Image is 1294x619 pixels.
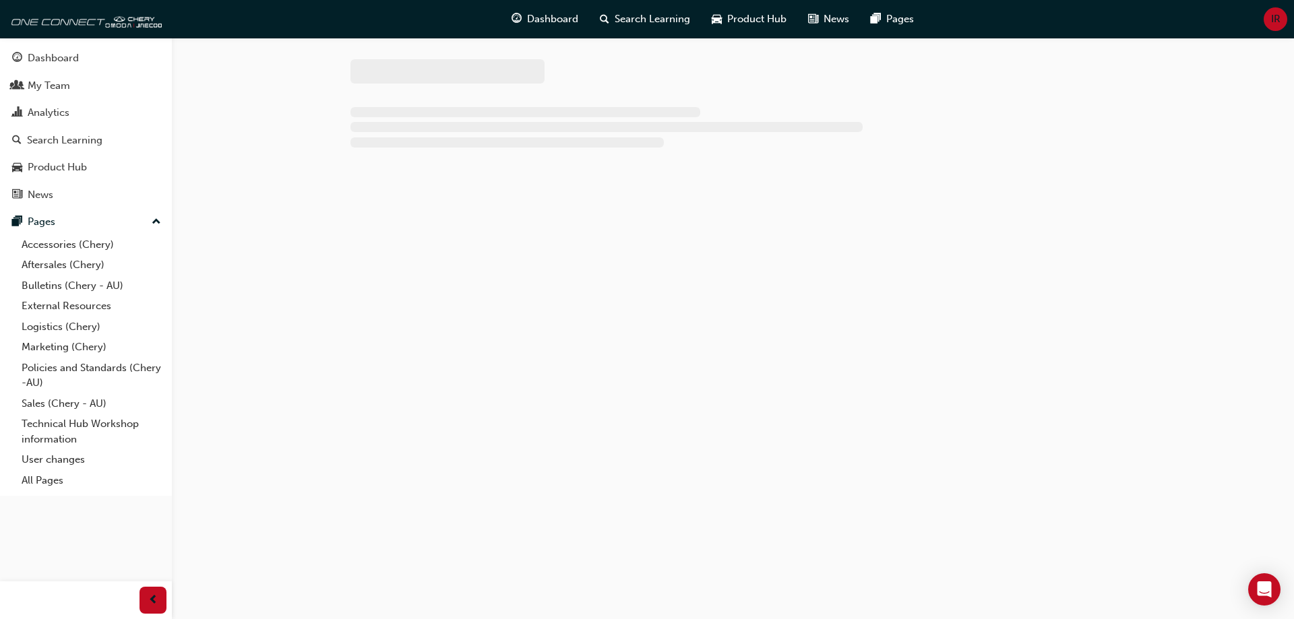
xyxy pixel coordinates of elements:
a: All Pages [16,470,166,491]
div: Product Hub [28,160,87,175]
span: guage-icon [512,11,522,28]
a: External Resources [16,296,166,317]
div: Pages [28,214,55,230]
button: Pages [5,209,166,234]
a: User changes [16,449,166,470]
button: IR [1264,7,1287,31]
span: car-icon [12,162,22,174]
div: My Team [28,78,70,94]
div: Analytics [28,105,69,121]
span: guage-icon [12,53,22,65]
a: My Team [5,73,166,98]
a: car-iconProduct Hub [701,5,797,33]
div: News [28,187,53,203]
a: Product Hub [5,155,166,180]
span: search-icon [12,135,22,147]
span: up-icon [152,214,161,231]
a: Logistics (Chery) [16,317,166,337]
a: Aftersales (Chery) [16,255,166,275]
a: pages-iconPages [860,5,925,33]
span: pages-icon [12,216,22,228]
span: news-icon [12,189,22,201]
span: Search Learning [615,11,690,27]
span: prev-icon [148,592,158,609]
span: news-icon [808,11,818,28]
button: DashboardMy TeamAnalyticsSearch LearningProduct HubNews [5,43,166,209]
span: Product Hub [727,11,787,27]
a: Dashboard [5,46,166,71]
div: Search Learning [27,133,102,148]
a: Accessories (Chery) [16,234,166,255]
a: search-iconSearch Learning [589,5,701,33]
div: Dashboard [28,51,79,66]
a: Bulletins (Chery - AU) [16,275,166,296]
span: News [824,11,849,27]
span: car-icon [712,11,722,28]
a: News [5,183,166,207]
div: Open Intercom Messenger [1248,573,1281,606]
span: IR [1271,11,1281,27]
span: Dashboard [527,11,578,27]
span: search-icon [600,11,609,28]
a: guage-iconDashboard [501,5,589,33]
span: Pages [886,11,914,27]
span: people-icon [12,80,22,92]
a: Analytics [5,100,166,125]
a: Policies and Standards (Chery -AU) [16,358,166,393]
a: Search Learning [5,128,166,153]
a: news-iconNews [797,5,860,33]
span: chart-icon [12,107,22,119]
img: oneconnect [7,5,162,32]
span: pages-icon [871,11,881,28]
a: Marketing (Chery) [16,337,166,358]
a: Sales (Chery - AU) [16,393,166,414]
a: Technical Hub Workshop information [16,414,166,449]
